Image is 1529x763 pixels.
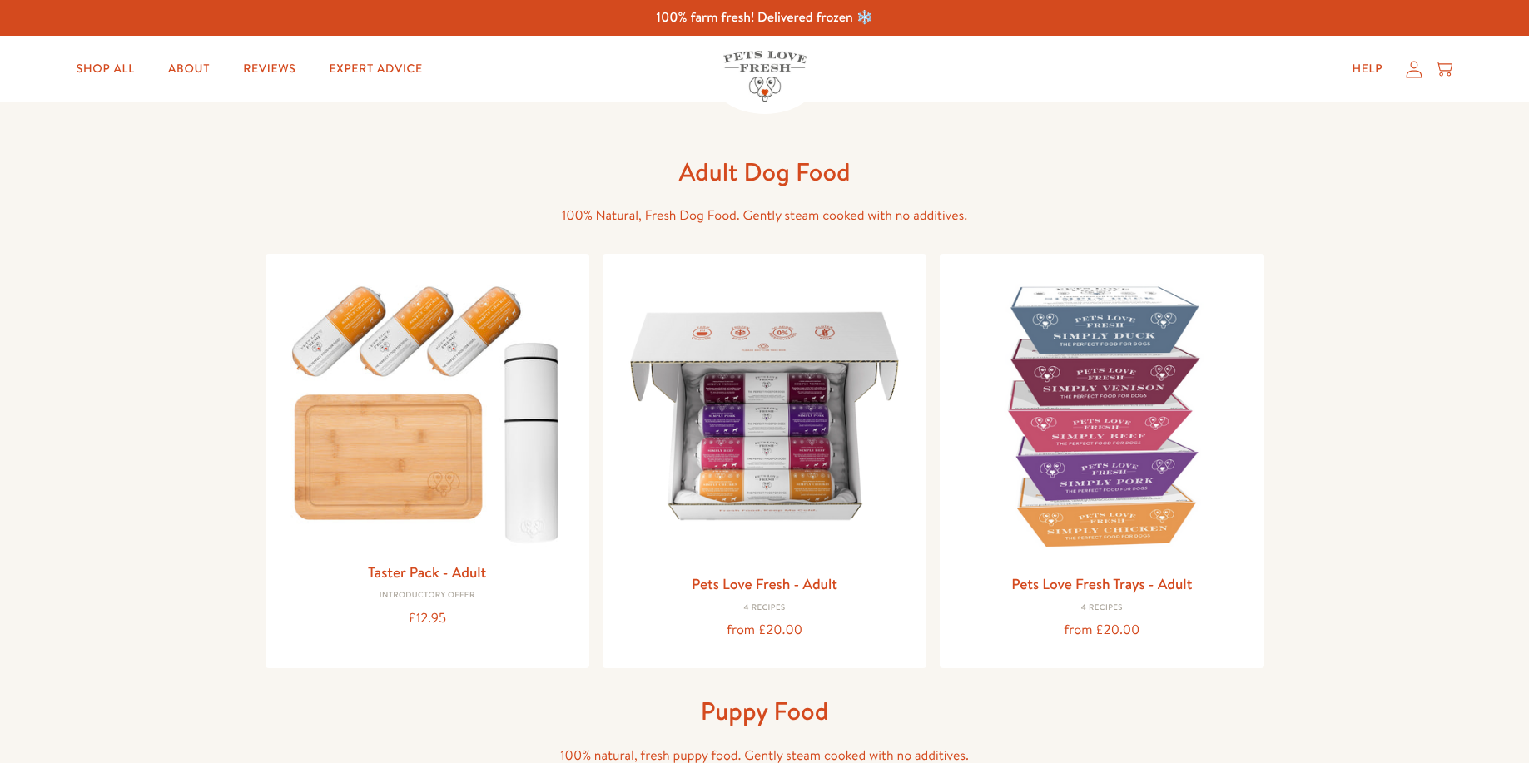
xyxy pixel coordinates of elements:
[1011,573,1192,594] a: Pets Love Fresh Trays - Adult
[562,206,967,225] span: 100% Natural, Fresh Dog Food. Gently steam cooked with no additives.
[692,573,837,594] a: Pets Love Fresh - Adult
[1338,52,1396,86] a: Help
[63,52,148,86] a: Shop All
[279,607,576,630] div: £12.95
[616,603,913,613] div: 4 Recipes
[953,603,1250,613] div: 4 Recipes
[316,52,436,86] a: Expert Advice
[953,619,1250,642] div: from £20.00
[953,267,1250,564] img: Pets Love Fresh Trays - Adult
[368,562,486,582] a: Taster Pack - Adult
[279,591,576,601] div: Introductory Offer
[155,52,223,86] a: About
[616,267,913,564] img: Pets Love Fresh - Adult
[499,156,1031,188] h1: Adult Dog Food
[499,695,1031,727] h1: Puppy Food
[723,51,807,102] img: Pets Love Fresh
[616,619,913,642] div: from £20.00
[279,267,576,552] img: Taster Pack - Adult
[230,52,309,86] a: Reviews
